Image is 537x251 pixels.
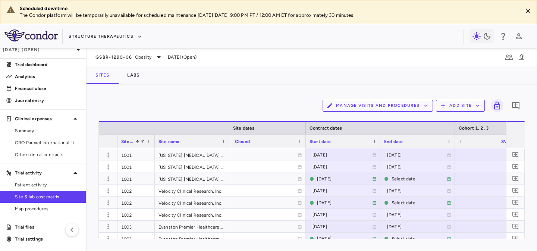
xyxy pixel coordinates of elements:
span: Contract dates [310,125,342,131]
p: Trial dashboard [15,61,80,68]
button: Add comment [511,210,521,220]
button: Manage Visits and Procedures [323,100,433,112]
p: Financial close [15,85,80,92]
div: [DATE] [317,197,372,209]
span: This is the current site contract. [384,173,451,184]
svg: Add comment [512,235,519,242]
span: Obesity [135,54,151,61]
button: Add comment [509,99,522,112]
img: logo-full-SnFGN8VE.png [4,30,58,41]
div: [US_STATE] [MEDICAL_DATA] & Endocrinology [155,173,229,185]
div: 1001 [117,149,155,161]
span: Site name [158,139,179,144]
div: Velocity Clinical Research, Inc. [155,185,229,196]
div: 1002 [117,197,155,208]
span: Closed [235,139,250,144]
p: The Condor platform will be temporarily unavailable for scheduled maintenance [DATE][DATE] 9:00 P... [20,12,516,19]
span: CRO Parexel International Limited [15,139,80,146]
div: [DATE] [387,221,447,233]
div: 1001 [117,173,155,185]
div: [DATE] [317,173,372,185]
svg: Add comment [512,223,519,230]
span: Site dates [233,125,255,131]
div: Velocity Clinical Research, Inc. [155,209,229,220]
div: [DATE] [387,161,447,173]
button: Add Site [436,100,485,112]
div: Evanston Premier Healthcare Research, LLC [155,233,229,244]
div: [US_STATE] [MEDICAL_DATA] & Endocrinology [155,161,229,173]
button: Add comment [511,162,521,172]
span: Patient activity [15,182,80,188]
button: Add comment [511,150,521,160]
div: Evanston Premier Healthcare Research, LLC [155,221,229,232]
div: [DATE] [387,149,447,161]
button: Sites [87,66,118,84]
span: Summary [15,127,80,134]
div: Select date [392,197,447,209]
div: [DATE] [313,149,372,161]
span: Site & lab cost matrix [15,193,80,200]
p: Journal entry [15,97,80,104]
button: Add comment [511,198,521,208]
svg: Add comment [512,151,519,158]
div: [DATE] [313,209,372,221]
p: Trial files [15,224,80,230]
div: [DATE] [317,233,372,245]
span: This is the current site contract. [310,233,377,244]
p: Clinical expenses [15,115,71,122]
svg: Add comment [512,163,519,170]
div: [DATE] [313,221,372,233]
span: [DATE] (Open) [166,54,197,61]
div: Select date [392,233,447,245]
span: GSBR-1290-06 [95,54,132,60]
p: Trial settings [15,236,80,242]
p: Trial activity [15,170,71,176]
span: This is the current site contract. [310,197,377,208]
span: This is the current site contract. [384,233,451,244]
div: [DATE] [387,209,447,221]
div: Scheduled downtime [20,5,516,12]
svg: Add comment [512,187,519,194]
span: Site # [121,139,133,144]
div: 1002 [117,209,155,220]
button: Close [522,5,534,16]
span: Other clinical contracts [15,151,80,158]
span: Map procedures [15,205,80,212]
div: 1001 [117,161,155,173]
span: Start date [310,139,331,144]
svg: Add comment [512,175,519,182]
span: SV [501,139,507,144]
div: 1003 [117,233,155,244]
button: Add comment [511,186,521,196]
div: Select date [392,173,447,185]
span: This is the current site contract. [384,197,451,208]
svg: Add comment [512,211,519,218]
svg: Add comment [512,199,519,206]
span: This is the current site contract. [310,173,377,184]
div: Velocity Clinical Research, Inc. [155,197,229,208]
svg: Add comment [511,101,520,110]
span: Lock grid [488,99,503,112]
div: 1002 [117,185,155,196]
div: [DATE] [387,185,447,197]
button: Add comment [511,233,521,244]
div: 1003 [117,221,155,232]
span: Cohort 1, 2, 3 [459,125,489,131]
div: [US_STATE] [MEDICAL_DATA] & Endocrinology [155,149,229,161]
span: End date [384,139,403,144]
button: Add comment [511,174,521,184]
div: [DATE] [313,161,372,173]
button: Labs [118,66,148,84]
div: [DATE] [313,185,372,197]
button: Add comment [511,221,521,232]
p: [DATE] (Open) [3,46,74,53]
p: Analytics [15,73,80,80]
button: Structure Therapeutics [69,31,142,43]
